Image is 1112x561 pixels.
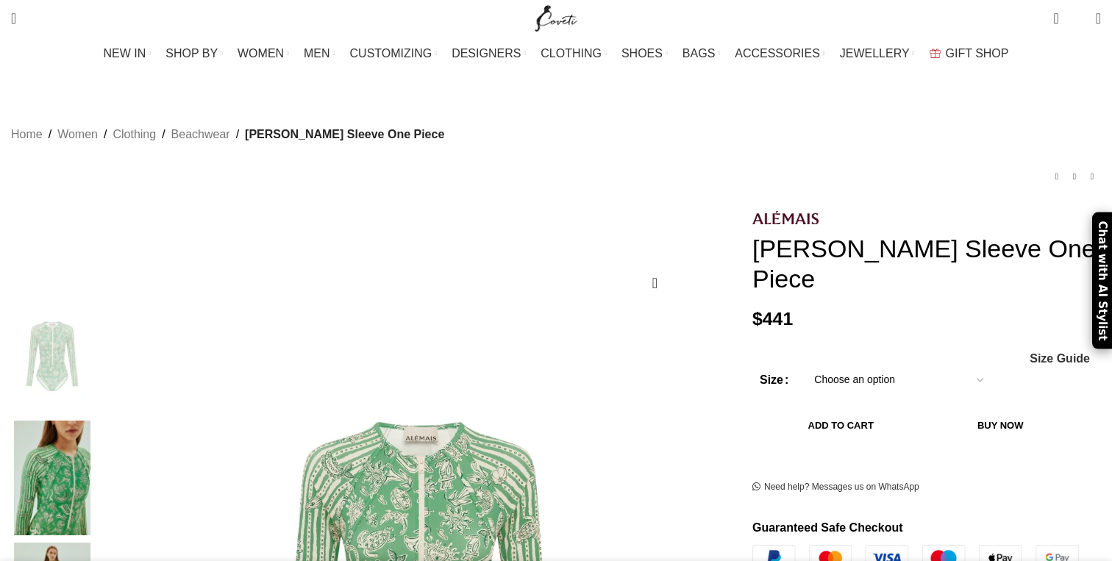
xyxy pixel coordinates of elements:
[930,49,941,58] img: GiftBag
[4,39,1108,68] div: Main navigation
[452,46,521,60] span: DESIGNERS
[1055,7,1066,18] span: 0
[1070,4,1085,33] div: My Wishlist
[7,421,97,535] img: Alemais Beachwear
[4,4,24,33] a: Search
[1083,168,1101,185] a: Next product
[238,39,289,68] a: WOMEN
[541,46,602,60] span: CLOTHING
[930,39,1009,68] a: GIFT SHOP
[165,46,218,60] span: SHOP BY
[304,46,330,60] span: MEN
[452,39,526,68] a: DESIGNERS
[1048,168,1066,185] a: Previous product
[621,39,668,68] a: SHOES
[104,39,152,68] a: NEW IN
[245,125,444,144] span: [PERSON_NAME] Sleeve One Piece
[752,234,1101,294] h1: [PERSON_NAME] Sleeve One Piece
[752,309,793,329] bdi: 441
[621,46,663,60] span: SHOES
[7,299,97,413] img: Alemais
[541,39,607,68] a: CLOTHING
[840,39,915,68] a: JEWELLERY
[1046,4,1066,33] a: 0
[682,46,715,60] span: BAGS
[104,46,146,60] span: NEW IN
[1073,15,1084,26] span: 0
[929,410,1072,441] button: Buy now
[113,125,156,144] a: Clothing
[752,482,919,493] a: Need help? Messages us on WhatsApp
[57,125,98,144] a: Women
[840,46,910,60] span: JEWELLERY
[946,46,1009,60] span: GIFT SHOP
[760,410,922,441] button: Add to cart
[752,211,819,224] img: Alemais
[532,11,581,24] a: Site logo
[165,39,223,68] a: SHOP BY
[752,309,763,329] span: $
[350,46,432,60] span: CUSTOMIZING
[735,39,825,68] a: ACCESSORIES
[171,125,230,144] a: Beachwear
[11,125,43,144] a: Home
[350,39,438,68] a: CUSTOMIZING
[1029,353,1090,365] a: Size Guide
[752,521,903,534] strong: Guaranteed Safe Checkout
[760,371,788,390] label: Size
[735,46,820,60] span: ACCESSORIES
[238,46,284,60] span: WOMEN
[11,125,444,144] nav: Breadcrumb
[682,39,720,68] a: BAGS
[304,39,335,68] a: MEN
